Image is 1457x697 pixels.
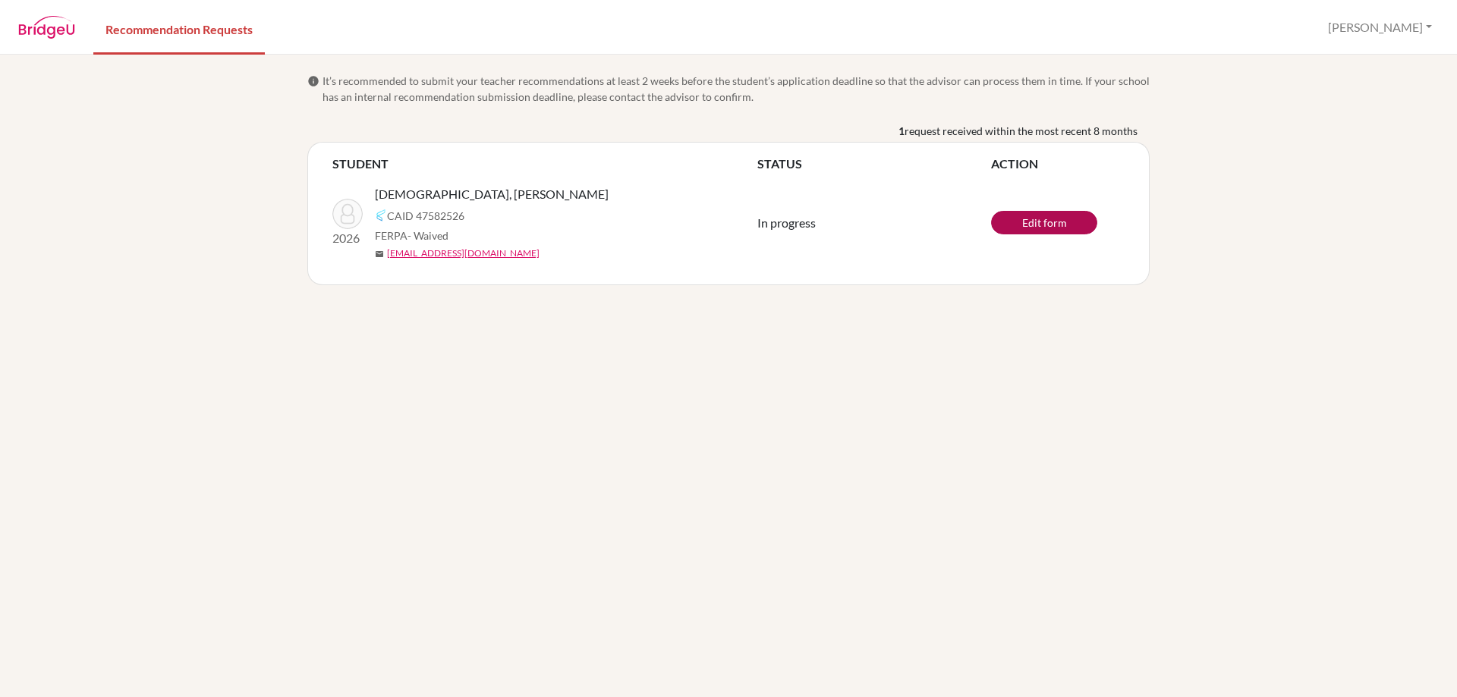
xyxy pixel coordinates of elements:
[387,208,464,224] span: CAID 47582526
[991,155,1125,173] th: ACTION
[332,155,757,173] th: STUDENT
[375,209,387,221] img: Common App logo
[905,123,1138,139] span: request received within the most recent 8 months
[387,246,540,260] a: [EMAIL_ADDRESS][DOMAIN_NAME]
[1321,13,1439,42] button: [PERSON_NAME]
[93,2,265,55] a: Recommendation Requests
[757,155,991,173] th: STATUS
[375,185,609,203] span: [DEMOGRAPHIC_DATA], [PERSON_NAME]
[991,211,1097,234] a: Edit form
[307,75,319,87] span: info
[323,73,1150,105] span: It’s recommended to submit your teacher recommendations at least 2 weeks before the student’s app...
[18,16,75,39] img: BridgeU logo
[408,229,448,242] span: - Waived
[375,228,448,243] span: FERPA
[375,250,384,259] span: mail
[332,199,363,229] img: TÜRKEN, Beren Berk
[757,215,816,230] span: In progress
[332,229,363,247] p: 2026
[898,123,905,139] b: 1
